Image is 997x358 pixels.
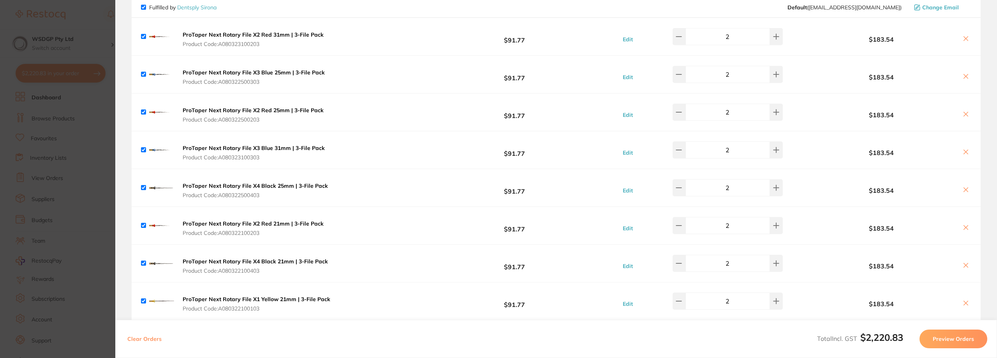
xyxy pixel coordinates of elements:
button: Edit [620,187,635,194]
button: ProTaper Next Rotary File X4 Black 21mm | 3-File Pack Product Code:A080322100403 [180,258,330,274]
img: NjltaGhkYQ [149,138,174,162]
span: Total Incl. GST [817,335,903,342]
b: $183.54 [805,263,957,270]
b: $183.54 [805,187,957,194]
span: clientservices@dentsplysirona.com [787,4,902,11]
button: ProTaper Next Rotary File X1 Yellow 21mm | 3-File Pack Product Code:A080322100103 [180,296,333,312]
button: Edit [620,149,635,156]
img: YjdvbTVkZg [149,62,174,87]
span: Product Code: A080322500203 [183,116,324,123]
span: Product Code: A080322100203 [183,230,324,236]
img: YzdteGFjZg [149,213,174,238]
button: Edit [620,300,635,307]
span: Change Email [922,4,959,11]
button: Edit [620,263,635,270]
img: NWllb28yOQ [149,175,174,200]
button: Edit [620,74,635,81]
b: ProTaper Next Rotary File X2 Red 21mm | 3-File Pack [183,220,324,227]
b: $91.77 [432,29,597,44]
b: $183.54 [805,300,957,307]
a: Dentsply Sirona [177,4,217,11]
img: Mmk1eXB2cg [149,100,174,125]
button: Edit [620,111,635,118]
b: $91.77 [432,180,597,195]
button: Edit [620,36,635,43]
b: $183.54 [805,36,957,43]
button: ProTaper Next Rotary File X2 Red 31mm | 3-File Pack Product Code:A080323100203 [180,31,326,48]
b: ProTaper Next Rotary File X1 Yellow 21mm | 3-File Pack [183,296,330,303]
button: ProTaper Next Rotary File X3 Blue 31mm | 3-File Pack Product Code:A080323100303 [180,145,327,161]
b: ProTaper Next Rotary File X4 Black 21mm | 3-File Pack [183,258,328,265]
b: ProTaper Next Rotary File X4 Black 25mm | 3-File Pack [183,182,328,189]
b: $183.54 [805,149,957,156]
b: $91.77 [432,294,597,308]
b: $91.77 [432,256,597,270]
button: Preview Orders [919,330,987,348]
b: ProTaper Next Rotary File X2 Red 31mm | 3-File Pack [183,31,324,38]
b: $91.77 [432,218,597,233]
b: ProTaper Next Rotary File X3 Blue 31mm | 3-File Pack [183,145,325,152]
b: ProTaper Next Rotary File X3 Blue 25mm | 3-File Pack [183,69,325,76]
span: Product Code: A080322100403 [183,268,328,274]
button: ProTaper Next Rotary File X4 Black 25mm | 3-File Pack Product Code:A080322500403 [180,182,330,199]
span: Product Code: A080322500403 [183,192,328,198]
b: $2,220.83 [860,332,903,343]
span: Product Code: A080323100303 [183,154,325,160]
span: Product Code: A080322500303 [183,79,325,85]
span: Product Code: A080323100203 [183,41,324,47]
button: Clear Orders [125,330,164,348]
b: Default [787,4,807,11]
button: Edit [620,225,635,232]
p: Fulfilled by [149,4,217,11]
b: $183.54 [805,111,957,118]
button: ProTaper Next Rotary File X3 Blue 25mm | 3-File Pack Product Code:A080322500303 [180,69,327,85]
b: ProTaper Next Rotary File X2 Red 25mm | 3-File Pack [183,107,324,114]
img: bXEyZmIyaQ [149,289,174,314]
button: ProTaper Next Rotary File X2 Red 21mm | 3-File Pack Product Code:A080322100203 [180,220,326,236]
b: $91.77 [432,67,597,81]
b: $183.54 [805,225,957,232]
b: $183.54 [805,74,957,81]
span: Product Code: A080322100103 [183,305,330,312]
button: ProTaper Next Rotary File X2 Red 25mm | 3-File Pack Product Code:A080322500203 [180,107,326,123]
img: ZXg1NjgxNw [149,251,174,276]
button: Change Email [912,4,971,11]
b: $91.77 [432,143,597,157]
b: $91.77 [432,105,597,119]
img: NWwyNGtrdQ [149,24,174,49]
